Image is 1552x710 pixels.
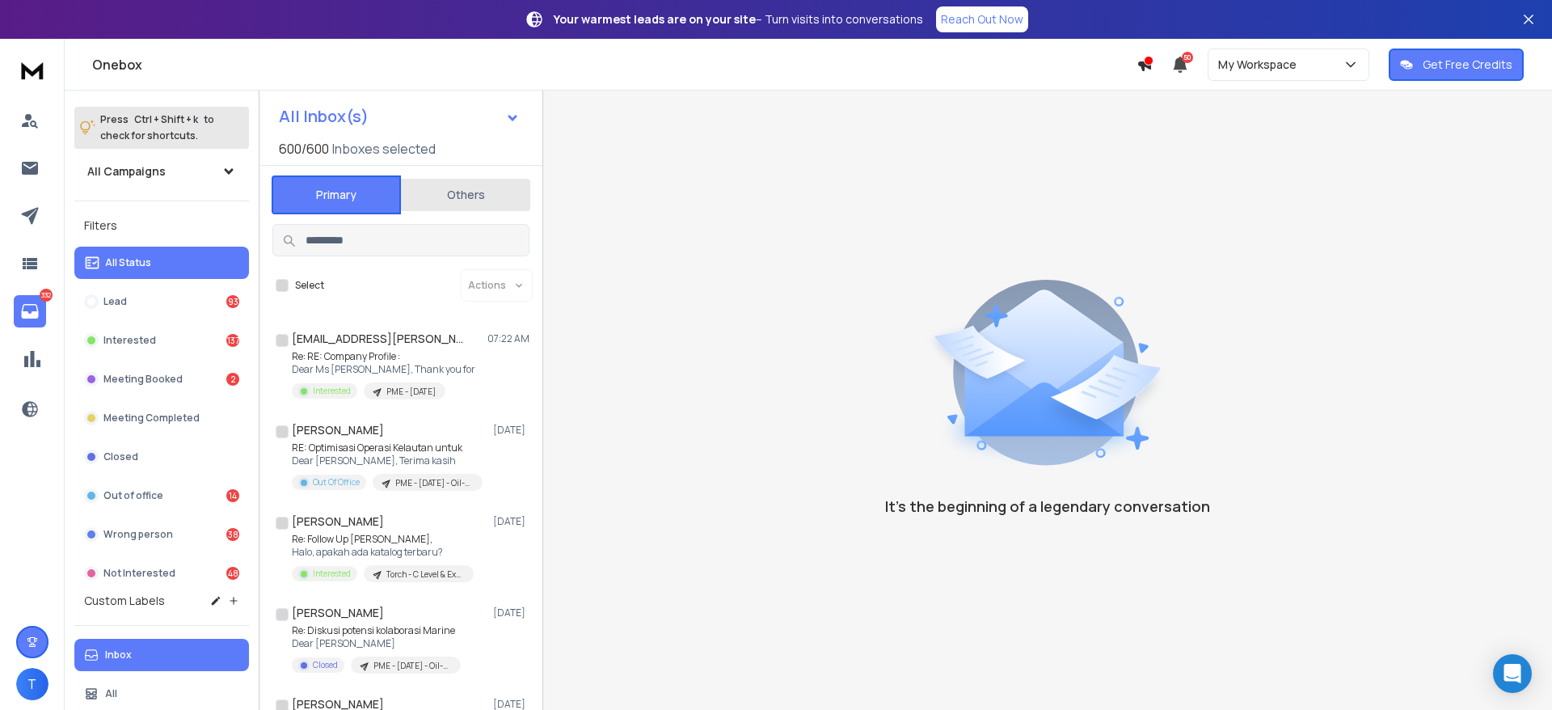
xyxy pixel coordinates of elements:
p: Interested [313,568,351,580]
h1: All Campaigns [87,163,166,180]
div: 2 [226,373,239,386]
span: Ctrl + Shift + k [132,110,200,129]
p: Inbox [105,649,132,661]
div: 48 [226,567,239,580]
p: Out of office [103,489,163,502]
p: Closed [103,450,138,463]
p: 332 [40,289,53,302]
p: Re: Diskusi potensi kolaborasi Marine [292,624,461,637]
p: Interested [103,334,156,347]
p: Get Free Credits [1423,57,1512,73]
div: Open Intercom Messenger [1493,654,1532,693]
h3: Custom Labels [84,593,165,609]
button: Meeting Booked2 [74,363,249,395]
button: T [16,668,48,700]
button: Meeting Completed [74,402,249,434]
p: Re: Follow Up [PERSON_NAME], [292,533,474,546]
a: Reach Out Now [936,6,1028,32]
h1: Onebox [92,55,1137,74]
p: It’s the beginning of a legendary conversation [885,495,1210,518]
p: – Turn visits into conversations [554,11,923,27]
button: All [74,678,249,710]
p: [DATE] [493,515,529,528]
h3: Filters [74,214,249,237]
button: All Status [74,247,249,279]
p: Interested [313,385,351,397]
p: Not Interested [103,567,175,580]
p: Dear [PERSON_NAME], Terima kasih [292,454,483,467]
p: Meeting Booked [103,373,183,386]
p: PME - [DATE] - Oil-Energy-Maritime [395,477,473,489]
button: Wrong person38 [74,518,249,551]
p: PME - [DATE] - Oil-Energy-Maritime [373,660,451,672]
div: 93 [226,295,239,308]
p: Press to check for shortcuts. [100,112,214,144]
p: All Status [105,256,151,269]
h1: [PERSON_NAME] [292,605,384,621]
a: 332 [14,295,46,328]
h1: [EMAIL_ADDRESS][PERSON_NAME][DOMAIN_NAME] +2 [292,331,470,347]
p: RE: Optimisasi Operasi Kelautan untuk [292,442,483,454]
p: Halo, apakah ada katalog terbaru? [292,546,474,559]
p: Closed [313,659,338,671]
button: Closed [74,441,249,473]
p: Out Of Office [313,476,360,488]
h3: Inboxes selected [332,139,436,158]
p: Reach Out Now [941,11,1023,27]
p: All [105,687,117,700]
button: Lead93 [74,285,249,318]
div: 38 [226,528,239,541]
h1: All Inbox(s) [279,108,369,125]
strong: Your warmest leads are on your site [554,11,756,27]
button: Get Free Credits [1389,49,1524,81]
button: Primary [272,175,401,214]
button: All Inbox(s) [266,100,533,133]
button: All Campaigns [74,155,249,188]
button: Not Interested48 [74,557,249,590]
p: Wrong person [103,528,173,541]
p: Dear [PERSON_NAME] [292,637,461,650]
p: PME - [DATE] [386,386,436,398]
button: Interested137 [74,324,249,357]
span: 50 [1182,52,1193,63]
p: [DATE] [493,606,529,619]
p: Torch - C Level & Executive - [GEOGRAPHIC_DATA] [386,568,464,581]
p: My Workspace [1218,57,1303,73]
p: Dear Ms [PERSON_NAME], Thank you for [292,363,475,376]
span: 600 / 600 [279,139,329,158]
img: logo [16,55,48,85]
button: Inbox [74,639,249,671]
p: Meeting Completed [103,412,200,425]
h1: [PERSON_NAME] [292,513,384,530]
label: Select [295,279,324,292]
button: Others [401,177,530,213]
p: Lead [103,295,127,308]
div: 137 [226,334,239,347]
p: 07:22 AM [487,332,529,345]
h1: [PERSON_NAME] [292,422,384,438]
p: Re: RE: Company Profile : [292,350,475,363]
button: Out of office14 [74,480,249,512]
p: [DATE] [493,424,529,437]
div: 14 [226,489,239,502]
